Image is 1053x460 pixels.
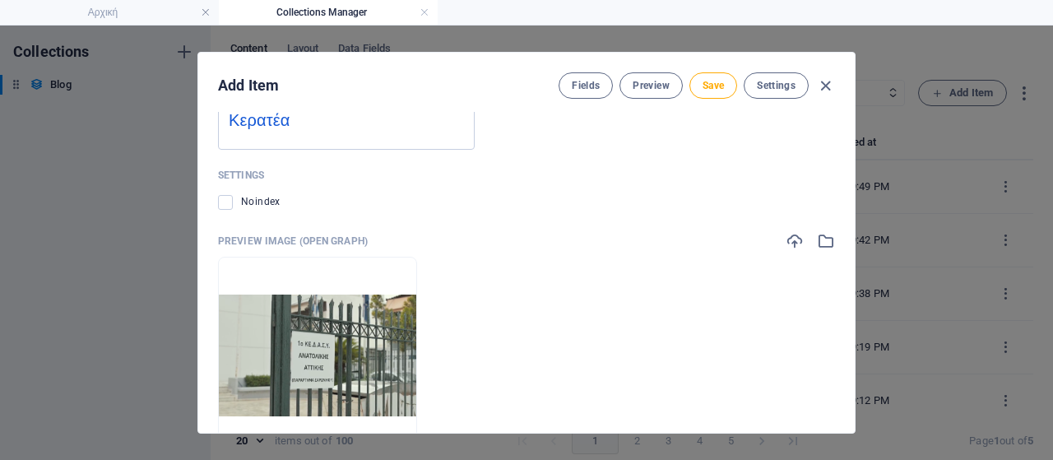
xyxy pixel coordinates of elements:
img: xPcEnCruLHQO0BdYMVCZNA.bmp [219,295,416,416]
p: Preview Image (Open Graph) [218,235,368,248]
h4: Collections Manager [219,3,438,21]
button: Save [689,72,737,99]
span: Save [703,79,724,92]
p: Settings [218,169,264,182]
span: Instruct search engines to exclude this page from search results. [241,196,281,207]
span: Fields [572,79,600,92]
button: Settings [744,72,809,99]
span: Preview [633,79,669,92]
i: Select from file manager or stock photos [817,232,835,250]
h2: Add Item [218,76,279,95]
div: Κερατέα [229,108,464,140]
button: Preview [619,72,682,99]
button: Fields [559,72,613,99]
span: Settings [757,79,796,92]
